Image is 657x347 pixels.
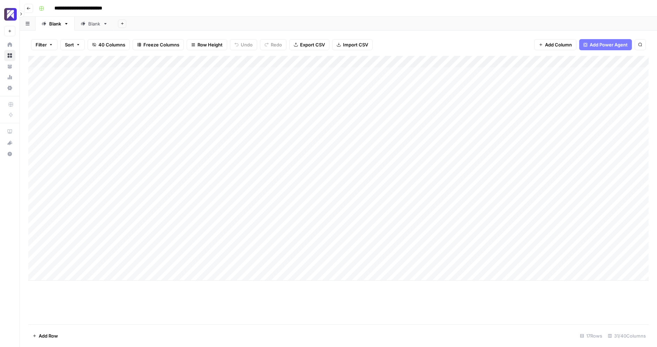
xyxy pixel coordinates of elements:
button: Freeze Columns [133,39,184,50]
button: 40 Columns [88,39,130,50]
a: Blank [75,17,114,31]
button: Undo [230,39,257,50]
button: Workspace: Overjet - Test [4,6,15,23]
span: Sort [65,41,74,48]
span: Import CSV [343,41,368,48]
div: What's new? [5,138,15,148]
span: 40 Columns [98,41,125,48]
button: What's new? [4,137,15,148]
span: Row Height [197,41,223,48]
button: Add Column [534,39,576,50]
span: Filter [36,41,47,48]
span: Undo [241,41,253,48]
button: Row Height [187,39,227,50]
button: Export CSV [289,39,329,50]
span: Add Row [39,332,58,339]
a: Blank [36,17,75,31]
button: Help + Support [4,148,15,160]
div: 17 Rows [577,330,605,341]
span: Add Power Agent [590,41,628,48]
button: Add Power Agent [579,39,632,50]
a: Browse [4,50,15,61]
span: Add Column [545,41,572,48]
button: Sort [60,39,85,50]
a: Home [4,39,15,50]
div: 31/40 Columns [605,330,649,341]
button: Import CSV [332,39,373,50]
a: Your Data [4,61,15,72]
span: Redo [271,41,282,48]
span: Freeze Columns [143,41,179,48]
img: Overjet - Test Logo [4,8,17,21]
button: Filter [31,39,58,50]
span: Export CSV [300,41,325,48]
button: Redo [260,39,286,50]
a: AirOps Academy [4,126,15,137]
a: Usage [4,72,15,83]
button: Add Row [28,330,62,341]
div: Blank [88,20,100,27]
a: Settings [4,82,15,94]
div: Blank [49,20,61,27]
